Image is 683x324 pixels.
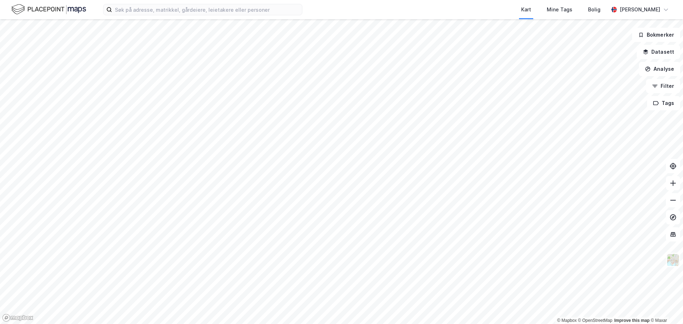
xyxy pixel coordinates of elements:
[614,318,650,323] a: Improve this map
[2,314,33,322] a: Mapbox homepage
[647,96,680,110] button: Tags
[620,5,660,14] div: [PERSON_NAME]
[637,45,680,59] button: Datasett
[557,318,577,323] a: Mapbox
[646,79,680,93] button: Filter
[112,4,302,15] input: Søk på adresse, matrikkel, gårdeiere, leietakere eller personer
[666,253,680,267] img: Z
[639,62,680,76] button: Analyse
[647,290,683,324] iframe: Chat Widget
[632,28,680,42] button: Bokmerker
[547,5,572,14] div: Mine Tags
[578,318,613,323] a: OpenStreetMap
[11,3,86,16] img: logo.f888ab2527a4732fd821a326f86c7f29.svg
[588,5,600,14] div: Bolig
[521,5,531,14] div: Kart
